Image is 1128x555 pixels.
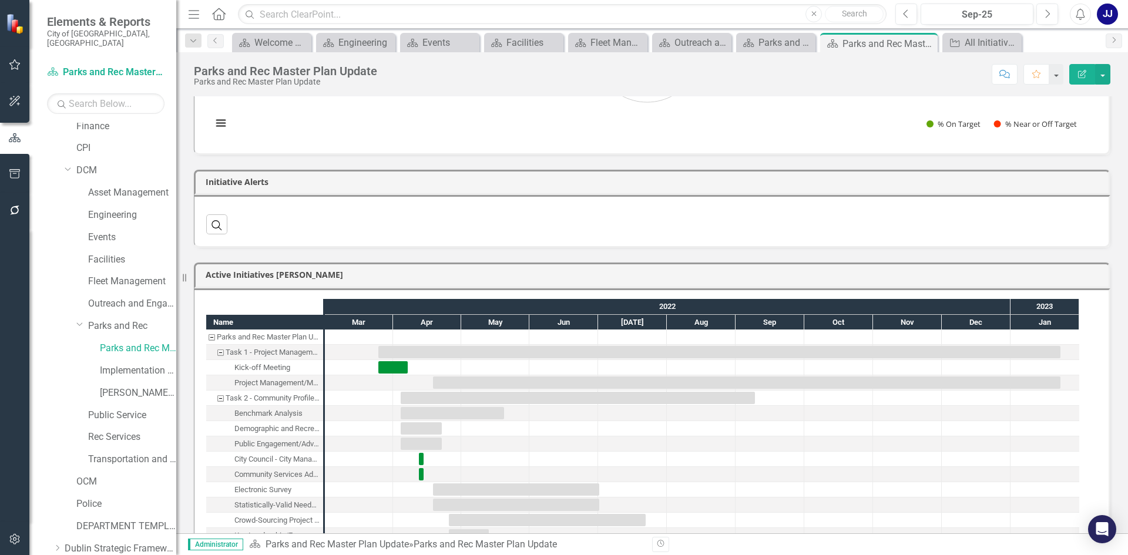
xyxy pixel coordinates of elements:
[88,186,176,200] a: Asset Management
[449,529,489,541] div: Task: Start date: 2022-04-25 End date: 2022-05-13
[206,436,323,452] div: Public Engagement/Advocacy Strategy
[217,329,320,345] div: Parks and Rec Master Plan Update
[88,275,176,288] a: Fleet Management
[925,8,1029,22] div: Sep-25
[804,315,873,330] div: Oct
[419,468,424,480] div: Task: Start date: 2022-04-12 End date: 2022-04-12
[194,65,377,78] div: Parks and Rec Master Plan Update
[401,392,755,404] div: Task: Start date: 2022-04-04 End date: 2022-09-09
[1010,315,1079,330] div: Jan
[88,409,176,422] a: Public Service
[994,119,1077,129] button: Show % Near or Off Target
[206,436,323,452] div: Task: Start date: 2022-04-04 End date: 2022-04-22
[206,360,323,375] div: Kick-off Meeting
[487,35,560,50] a: Facilities
[234,513,320,528] div: Crowd-Sourcing Project Website
[401,407,504,419] div: Task: Start date: 2022-04-04 End date: 2022-05-20
[206,467,323,482] div: Task: Start date: 2022-04-12 End date: 2022-04-12
[945,35,1019,50] a: All Initiatives
[206,467,323,482] div: Community Services Advisory Commission Meeting
[206,452,323,467] div: City Council - City Manager Update
[234,360,290,375] div: Kick-off Meeting
[206,482,323,497] div: Electronic Survey
[76,164,176,177] a: DCM
[206,482,323,497] div: Task: Start date: 2022-04-18 End date: 2022-07-01
[529,315,598,330] div: Jun
[76,520,176,533] a: DEPARTMENT TEMPLATE
[88,297,176,311] a: Outreach and Engagement
[234,436,320,452] div: Public Engagement/Advocacy Strategy
[965,35,1019,50] div: All Initiatives
[401,422,442,435] div: Task: Start date: 2022-04-04 End date: 2022-04-22
[598,315,667,330] div: Jul
[266,539,409,550] a: Parks and Rec Master Plan Update
[921,4,1033,25] button: Sep-25
[194,78,377,86] div: Parks and Rec Master Plan Update
[206,497,323,513] div: Task: Start date: 2022-04-18 End date: 2022-07-01
[100,386,176,400] a: [PERSON_NAME] Accreditation Tracker
[88,253,176,267] a: Facilities
[206,270,1103,279] h3: Active Initiatives [PERSON_NAME]
[403,35,476,50] a: Events
[206,406,323,421] div: Task: Start date: 2022-04-04 End date: 2022-05-20
[76,497,176,511] a: Police
[88,430,176,444] a: Rec Services
[401,438,442,450] div: Task: Start date: 2022-04-04 End date: 2022-04-22
[47,93,164,114] input: Search Below...
[206,391,323,406] div: Task 2 - Community Profile & Public Engagement
[433,483,599,496] div: Task: Start date: 2022-04-18 End date: 2022-07-01
[842,36,935,51] div: Parks and Rec Master Plan Update
[571,35,644,50] a: Fleet Management
[433,376,1060,389] div: Task: Start date: 2022-04-18 End date: 2023-01-23
[88,319,176,333] a: Parks and Rec
[47,15,164,29] span: Elements & Reports
[234,406,303,421] div: Benchmark Analysis
[234,467,320,482] div: Community Services Advisory Commission Meeting
[88,231,176,244] a: Events
[88,453,176,466] a: Transportation and Mobility
[206,345,323,360] div: Task 1 - Project Management, Progress Reporting and Data Review
[76,142,176,155] a: CPI
[325,299,1010,314] div: 2022
[739,35,813,50] a: Parks and Rec
[206,315,323,329] div: Name
[234,528,320,543] div: Key Leadership/Focus Group Interviews
[238,4,887,25] input: Search ClearPoint...
[206,421,323,436] div: Demographic and Recreation Trends Analysis
[506,35,560,50] div: Facilities
[249,538,643,551] div: »
[667,315,736,330] div: Aug
[206,391,323,406] div: Task: Start date: 2022-04-04 End date: 2022-09-09
[213,115,229,132] button: View chart menu, Chart
[842,9,867,18] span: Search
[234,375,320,391] div: Project Management/Meetings
[449,514,646,526] div: Task: Start date: 2022-04-25 End date: 2022-07-22
[206,528,323,543] div: Task: Start date: 2022-04-25 End date: 2022-05-13
[206,177,1103,186] h3: Initiative Alerts
[206,375,323,391] div: Task: Start date: 2022-04-18 End date: 2023-01-23
[206,513,323,528] div: Task: Start date: 2022-04-25 End date: 2022-07-22
[206,513,323,528] div: Crowd-Sourcing Project Website
[378,346,1060,358] div: Task: Start date: 2022-03-25 End date: 2023-01-23
[206,497,323,513] div: Statistically-Valid Needs Analysis Survey
[1097,4,1118,25] div: JJ
[47,66,164,79] a: Parks and Rec Master Plan Update
[254,35,308,50] div: Welcome Page
[1010,299,1079,314] div: 2023
[926,119,981,129] button: Show % On Target
[419,453,424,465] div: Task: Start date: 2022-04-12 End date: 2022-04-12
[655,35,728,50] a: Outreach and Engagement
[758,35,813,50] div: Parks and Rec
[422,35,476,50] div: Events
[235,35,308,50] a: Welcome Page
[206,329,323,345] div: Task: Parks and Rec Master Plan Update Start date: 2022-03-25 End date: 2022-03-26
[234,452,320,467] div: City Council - City Manager Update
[188,539,243,550] span: Administrator
[234,421,320,436] div: Demographic and Recreation Trends Analysis
[590,35,644,50] div: Fleet Management
[942,315,1010,330] div: Dec
[76,120,176,133] a: Finance
[88,208,176,222] a: Engineering
[6,13,26,33] img: ClearPoint Strategy
[873,315,942,330] div: Nov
